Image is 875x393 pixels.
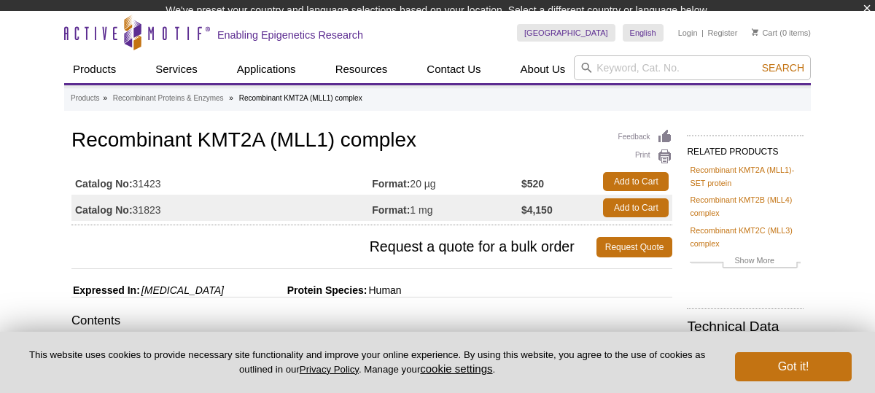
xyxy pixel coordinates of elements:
[64,55,125,83] a: Products
[229,94,233,102] li: »
[678,28,698,38] a: Login
[71,312,672,332] h3: Contents
[687,135,804,161] h2: RELATED PRODUCTS
[71,195,372,221] td: 31823
[707,28,737,38] a: Register
[690,254,801,271] a: Show More
[75,203,133,217] strong: Catalog No:
[71,237,596,257] span: Request a quote for a bulk order
[521,203,553,217] strong: $4,150
[372,195,521,221] td: 1 mg
[141,284,224,296] i: [MEDICAL_DATA]
[596,237,673,257] a: Request Quote
[71,168,372,195] td: 31423
[227,284,367,296] span: Protein Species:
[71,92,99,105] a: Products
[690,193,801,219] a: Recombinant KMT2B (MLL4) complex
[701,24,704,42] li: |
[372,203,410,217] strong: Format:
[752,24,811,42] li: (0 items)
[512,55,575,83] a: About Us
[103,94,107,102] li: »
[603,172,669,191] a: Add to Cart
[758,61,809,74] button: Search
[372,177,410,190] strong: Format:
[618,149,673,165] a: Print
[603,198,669,217] a: Add to Cart
[75,177,133,190] strong: Catalog No:
[735,352,852,381] button: Got it!
[23,349,711,376] p: This website uses cookies to provide necessary site functionality and improve your online experie...
[690,224,801,250] a: Recombinant KMT2C (MLL3) complex
[574,55,811,80] input: Keyword, Cat. No.
[71,129,672,154] h1: Recombinant KMT2A (MLL1) complex
[752,28,758,36] img: Your Cart
[71,284,140,296] span: Expressed In:
[300,364,359,375] a: Privacy Policy
[460,11,499,45] img: Change Here
[367,284,401,296] span: Human
[113,92,224,105] a: Recombinant Proteins & Enzymes
[618,129,673,145] a: Feedback
[372,168,521,195] td: 20 µg
[228,55,305,83] a: Applications
[690,163,801,190] a: Recombinant KMT2A (MLL1)-SET protein
[521,177,544,190] strong: $520
[762,62,804,74] span: Search
[752,28,777,38] a: Cart
[623,24,664,42] a: English
[420,362,492,375] button: cookie settings
[239,94,362,102] li: Recombinant KMT2A (MLL1) complex
[418,55,489,83] a: Contact Us
[687,320,804,346] h2: Technical Data Sheet
[327,55,397,83] a: Resources
[517,24,615,42] a: [GEOGRAPHIC_DATA]
[147,55,206,83] a: Services
[217,28,363,42] h2: Enabling Epigenetics Research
